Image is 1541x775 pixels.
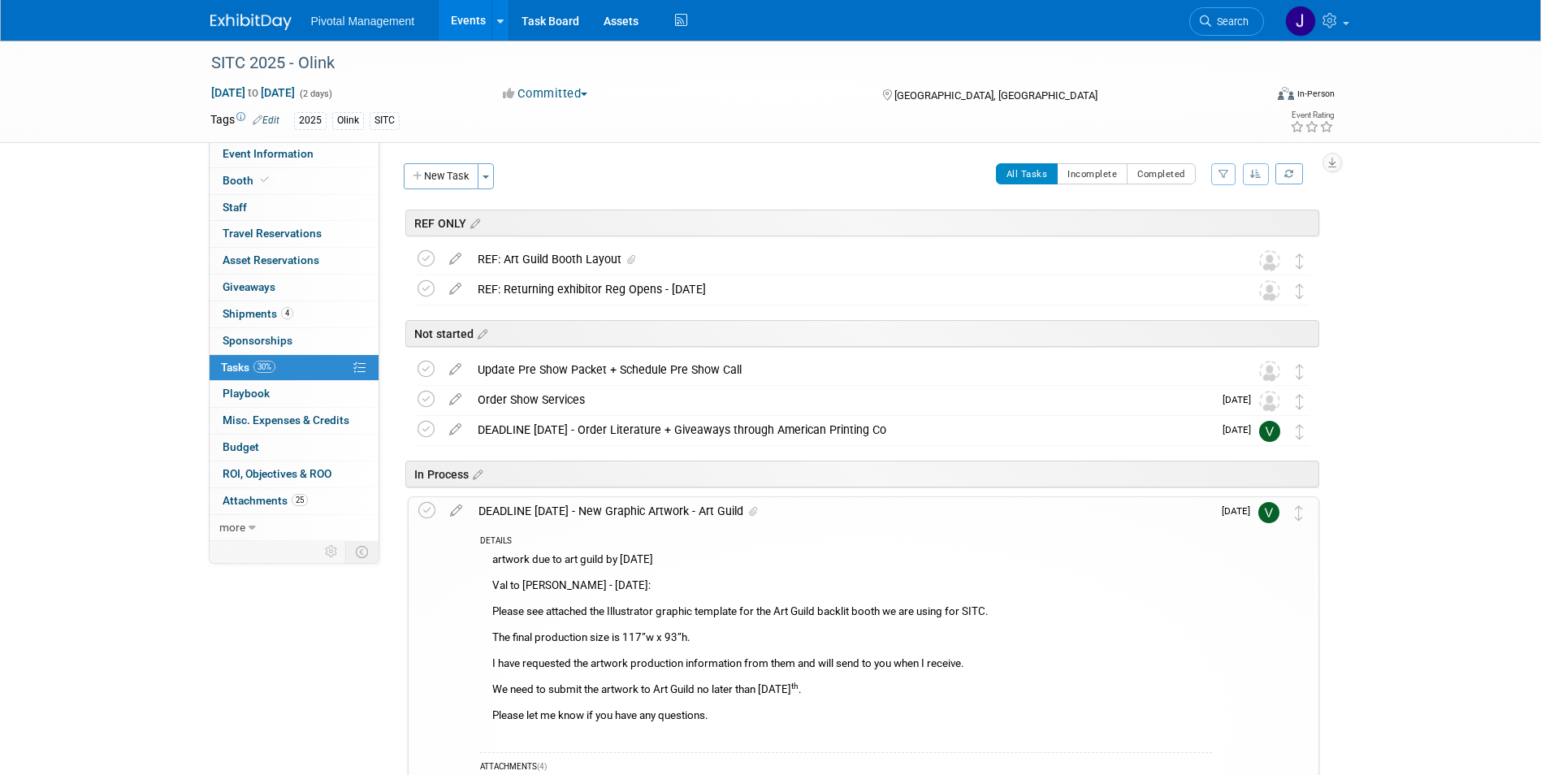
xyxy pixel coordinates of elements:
[223,494,308,507] span: Attachments
[480,761,1212,775] div: ATTACHMENTS
[996,163,1058,184] button: All Tasks
[441,362,470,377] a: edit
[253,115,279,126] a: Edit
[791,682,799,691] sup: th
[206,49,1240,78] div: SITC 2025 - Olink
[253,361,275,373] span: 30%
[223,201,247,214] span: Staff
[1259,250,1280,271] img: Unassigned
[210,355,379,381] a: Tasks30%
[474,325,487,341] a: Edit sections
[1211,15,1249,28] span: Search
[210,85,296,100] span: [DATE] [DATE]
[466,214,480,231] a: Edit sections
[480,549,1212,744] div: artwork due to art guild by [DATE] Val to [PERSON_NAME] - [DATE]: Please see attached the Illustr...
[1296,394,1304,409] i: Move task
[470,497,1212,525] div: DEADLINE [DATE] - New Graphic Artwork - Art Guild
[210,461,379,487] a: ROI, Objectives & ROO
[470,356,1227,383] div: Update Pre Show Packet + Schedule Pre Show Call
[281,307,293,319] span: 4
[1222,505,1258,517] span: [DATE]
[210,488,379,514] a: Attachments25
[223,147,314,160] span: Event Information
[1296,284,1304,299] i: Move task
[210,141,379,167] a: Event Information
[441,252,470,266] a: edit
[210,408,379,434] a: Misc. Expenses & Credits
[210,248,379,274] a: Asset Reservations
[223,227,322,240] span: Travel Reservations
[370,112,400,129] div: SITC
[470,416,1213,444] div: DEADLINE [DATE] - Order Literature + Giveaways through American Printing Co
[537,762,547,771] span: (4)
[318,541,346,562] td: Personalize Event Tab Strip
[245,86,261,99] span: to
[497,85,594,102] button: Committed
[210,221,379,247] a: Travel Reservations
[1259,280,1280,301] img: Unassigned
[441,422,470,437] a: edit
[894,89,1097,102] span: [GEOGRAPHIC_DATA], [GEOGRAPHIC_DATA]
[404,163,478,189] button: New Task
[1296,88,1335,100] div: In-Person
[1259,361,1280,382] img: Unassigned
[210,435,379,461] a: Budget
[210,168,379,194] a: Booth
[219,521,245,534] span: more
[223,253,319,266] span: Asset Reservations
[223,413,349,426] span: Misc. Expenses & Credits
[442,504,470,518] a: edit
[221,361,275,374] span: Tasks
[210,515,379,541] a: more
[210,381,379,407] a: Playbook
[469,465,483,482] a: Edit sections
[210,301,379,327] a: Shipments4
[210,195,379,221] a: Staff
[405,461,1319,487] div: In Process
[1259,421,1280,442] img: Valerie Weld
[1285,6,1316,37] img: Jessica Gatton
[223,440,259,453] span: Budget
[470,386,1213,413] div: Order Show Services
[470,275,1227,303] div: REF: Returning exhibitor Reg Opens - [DATE]
[223,467,331,480] span: ROI, Objectives & ROO
[441,282,470,297] a: edit
[210,111,279,130] td: Tags
[470,245,1227,273] div: REF: Art Guild Booth Layout
[345,541,379,562] td: Toggle Event Tabs
[1290,111,1334,119] div: Event Rating
[405,320,1319,347] div: Not started
[332,112,364,129] div: Olink
[1259,391,1280,412] img: Unassigned
[405,210,1319,236] div: REF ONLY
[1296,424,1304,439] i: Move task
[1296,364,1304,379] i: Move task
[223,174,272,187] span: Booth
[1258,502,1279,523] img: Valerie Weld
[298,89,332,99] span: (2 days)
[210,14,292,30] img: ExhibitDay
[223,387,270,400] span: Playbook
[292,494,308,506] span: 25
[1168,84,1335,109] div: Event Format
[261,175,269,184] i: Booth reservation complete
[1278,87,1294,100] img: Format-Inperson.png
[1296,253,1304,269] i: Move task
[311,15,415,28] span: Pivotal Management
[1223,424,1259,435] span: [DATE]
[223,334,292,347] span: Sponsorships
[294,112,327,129] div: 2025
[1275,163,1303,184] a: Refresh
[1127,163,1196,184] button: Completed
[1189,7,1264,36] a: Search
[210,328,379,354] a: Sponsorships
[1057,163,1128,184] button: Incomplete
[480,535,1212,549] div: DETAILS
[210,275,379,301] a: Giveaways
[1295,505,1303,521] i: Move task
[223,280,275,293] span: Giveaways
[441,392,470,407] a: edit
[1223,394,1259,405] span: [DATE]
[223,307,293,320] span: Shipments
